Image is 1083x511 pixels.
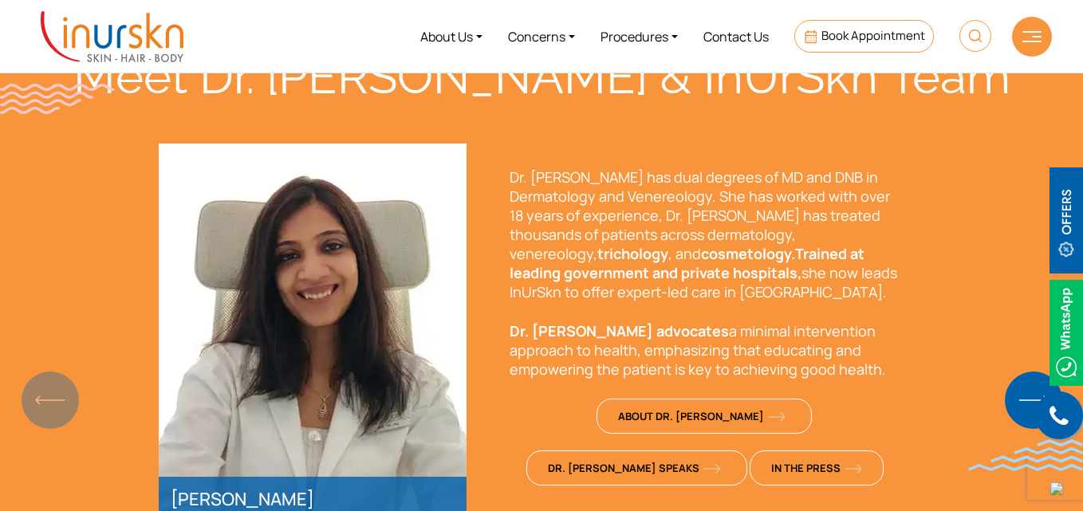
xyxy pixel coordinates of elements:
a: Procedures [588,6,691,66]
img: BlueNextArrow [1005,371,1062,429]
div: Meet Dr. [PERSON_NAME] & InUrSkn Team [31,48,1052,105]
img: bluewave [968,439,1083,471]
span: Book Appointment [821,27,925,44]
strong: trichology [597,244,668,263]
a: Contact Us [691,6,782,66]
img: orange-arrow [845,464,862,474]
div: Next slide [1022,383,1044,418]
img: offerBt [1050,167,1083,273]
a: About Us [408,6,495,66]
p: Dr. [PERSON_NAME] has dual degrees of MD and DNB in Dermatology and Venereology. She has worked w... [510,167,900,301]
a: About Dr. [PERSON_NAME]orange-arrow [597,399,812,434]
a: In The Pressorange-arrow [750,450,884,485]
img: up-blue-arrow.svg [1050,482,1063,495]
span: In The Press [771,461,862,475]
strong: Dr. [PERSON_NAME] advocates [510,321,729,340]
img: HeaderSearch [959,20,991,52]
a: Book Appointment [794,20,934,53]
a: Concerns [495,6,588,66]
span: Dr. [PERSON_NAME] Speaks [548,461,721,475]
a: Whatsappicon [1050,322,1083,340]
img: hamLine.svg [1022,31,1042,42]
img: orange-arrow [768,412,786,422]
img: inurskn-logo [41,11,183,62]
a: Dr. [PERSON_NAME] Speaksorange-arrow [526,450,747,485]
strong: cosmetology.Trained at leading government and private hospitals, [510,244,864,282]
span: About Dr. [PERSON_NAME] [618,409,786,423]
h2: [PERSON_NAME] [171,489,455,509]
img: orange-arrow [703,464,721,474]
img: Whatsappicon [1050,280,1083,386]
p: a minimal intervention approach to health, emphasizing that educating and empowering the patient ... [510,321,900,379]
